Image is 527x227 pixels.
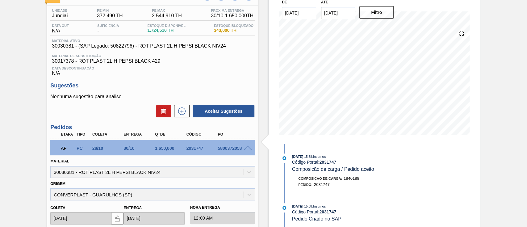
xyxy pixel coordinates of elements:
[211,13,253,19] span: 30/10 - 1.650,000 TH
[52,58,253,64] span: 30017378 - ROT PLAST 2L H PEPSI BLACK 429
[216,146,251,151] div: 5800372058
[52,43,226,49] span: 30030381 - (SAP Legado: 50822796) - ROT PLAST 2L H PEPSI BLACK NIV24
[303,155,312,158] span: - 15:58
[319,209,336,214] strong: 2031747
[185,146,220,151] div: 2031747
[303,205,312,208] span: - 15:58
[319,160,336,165] strong: 2031747
[292,216,341,221] span: Pedido Criado no SAP
[52,13,68,19] span: Jundiaí
[298,177,342,180] span: Composição de Carga :
[50,182,65,186] label: Origem
[123,212,184,225] input: dd/mm/yyyy
[292,209,439,214] div: Código Portal:
[292,204,303,208] span: [DATE]
[211,9,253,12] span: Próxima Entrega
[52,54,253,58] span: Material de Substituição
[292,166,374,172] span: Composicão de carga / Pedido aceito
[75,132,91,137] div: Tipo
[292,160,439,165] div: Código Portal:
[344,176,359,181] span: 1840188
[52,39,226,43] span: Material ativo
[52,24,69,27] span: Data out
[314,182,330,187] span: 2031747
[298,183,312,187] span: Pedido :
[214,28,253,33] span: 343,000 TH
[190,104,255,118] div: Aceitar Sugestões
[321,7,355,19] input: dd/mm/yyyy
[97,9,123,12] span: PE MIN
[59,132,75,137] div: Etapa
[50,94,255,99] p: Nenhuma sugestão para análise
[147,24,185,27] span: Estoque Disponível
[152,13,182,19] span: 2.544,910 TH
[153,132,188,137] div: Qtde
[282,156,286,160] img: atual
[50,212,111,225] input: dd/mm/yyyy
[147,28,185,33] span: 1.724,510 TH
[312,155,326,158] span: : Insumos
[171,105,190,117] div: Nova sugestão
[216,132,251,137] div: PO
[122,146,157,151] div: 30/10/2025
[75,146,91,151] div: Pedido de Compra
[50,159,69,163] label: Material
[153,146,188,151] div: 1.650,000
[50,206,65,210] label: Coleta
[50,124,255,131] h3: Pedidos
[96,24,120,34] div: -
[214,24,253,27] span: Estoque Bloqueado
[312,204,326,208] span: : Insumos
[123,206,142,210] label: Entrega
[114,215,121,222] img: locked
[50,24,70,34] div: N/A
[152,9,182,12] span: PE MAX
[193,105,254,117] button: Aceitar Sugestões
[91,132,126,137] div: Coleta
[359,6,394,19] button: Filtro
[50,82,255,89] h3: Sugestões
[97,24,119,27] span: Suficiência
[52,66,253,70] span: Data Descontinuação
[52,9,68,12] span: Unidade
[61,146,74,151] p: AF
[185,132,220,137] div: Código
[282,206,286,210] img: atual
[91,146,126,151] div: 28/10/2025
[59,141,75,155] div: Aguardando Faturamento
[111,212,123,225] button: locked
[282,7,316,19] input: dd/mm/yyyy
[190,203,255,212] label: Hora Entrega
[50,64,255,76] div: N/A
[153,105,171,117] div: Excluir Sugestões
[292,155,303,158] span: [DATE]
[97,13,123,19] span: 372,490 TH
[122,132,157,137] div: Entrega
